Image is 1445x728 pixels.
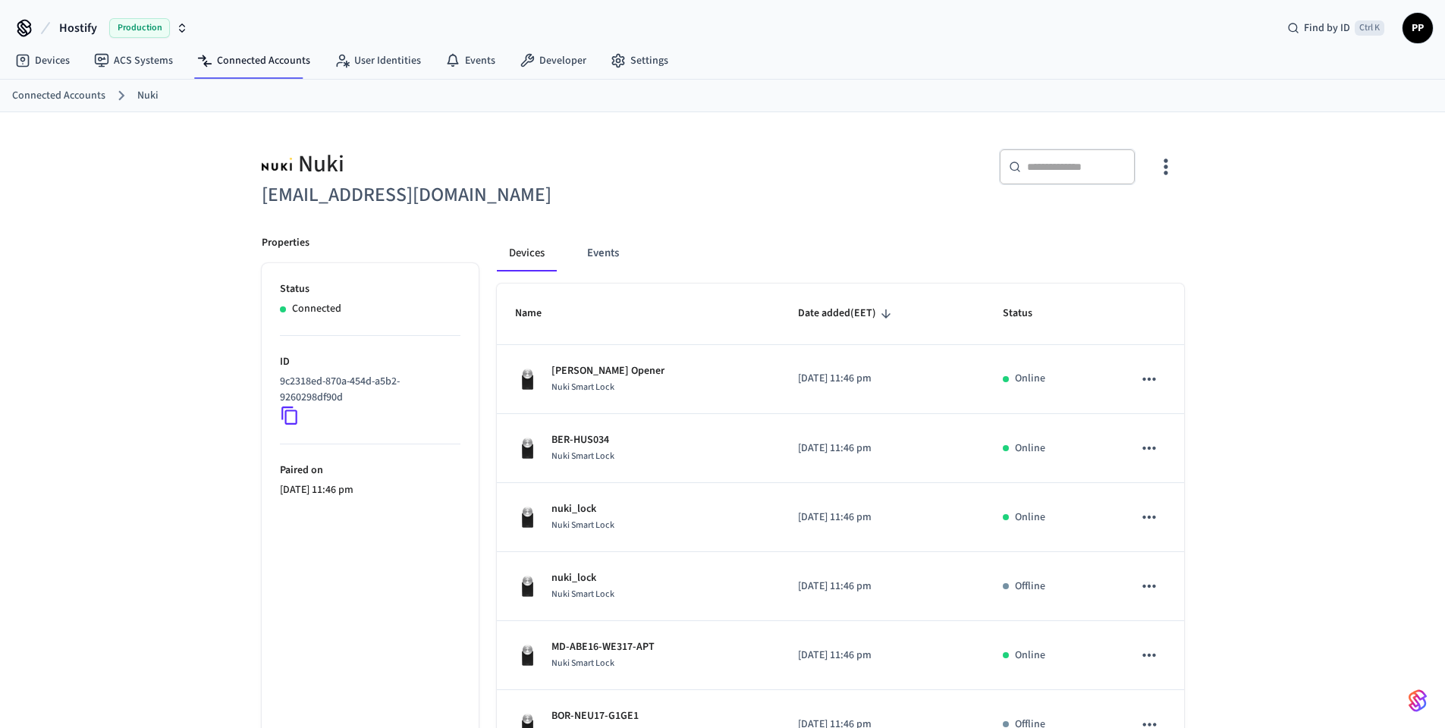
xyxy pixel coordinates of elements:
[12,88,105,104] a: Connected Accounts
[551,450,614,463] span: Nuki Smart Lock
[551,657,614,670] span: Nuki Smart Lock
[551,432,614,448] p: BER-HUS034
[280,374,454,406] p: 9c2318ed-870a-454d-a5b2-9260298df90d
[515,643,539,667] img: Nuki Smart Lock 3.0 Pro Black, Front
[280,482,460,498] p: [DATE] 11:46 pm
[598,47,680,74] a: Settings
[515,505,539,529] img: Nuki Smart Lock 3.0 Pro Black, Front
[798,302,896,325] span: Date added(EET)
[1403,13,1433,43] button: PP
[1015,441,1045,457] p: Online
[1355,20,1384,36] span: Ctrl K
[551,363,664,379] p: [PERSON_NAME] Opener
[262,180,714,211] h6: [EMAIL_ADDRESS][DOMAIN_NAME]
[1015,579,1045,595] p: Offline
[515,574,539,598] img: Nuki Smart Lock 3.0 Pro Black, Front
[798,371,966,387] p: [DATE] 11:46 pm
[1404,14,1431,42] span: PP
[1304,20,1350,36] span: Find by ID
[3,47,82,74] a: Devices
[262,149,714,180] div: Nuki
[798,579,966,595] p: [DATE] 11:46 pm
[262,149,292,180] img: Nuki Logo, Square
[292,301,341,317] p: Connected
[515,436,539,460] img: Nuki Smart Lock 3.0 Pro Black, Front
[1409,689,1427,713] img: SeamLogoGradient.69752ec5.svg
[59,19,97,37] span: Hostify
[1015,371,1045,387] p: Online
[322,47,433,74] a: User Identities
[280,281,460,297] p: Status
[551,708,639,724] p: BOR-NEU17-G1GE1
[551,381,614,394] span: Nuki Smart Lock
[1275,14,1396,42] div: Find by IDCtrl K
[515,367,539,391] img: Nuki Smart Lock 3.0 Pro Black, Front
[1003,302,1052,325] span: Status
[551,519,614,532] span: Nuki Smart Lock
[497,235,1184,271] div: connected account tabs
[551,639,655,655] p: MD-ABE16-WE317-APT
[551,588,614,601] span: Nuki Smart Lock
[798,441,966,457] p: [DATE] 11:46 pm
[575,235,631,271] button: Events
[185,47,322,74] a: Connected Accounts
[497,235,557,271] button: Devices
[137,88,159,104] a: Nuki
[109,18,170,38] span: Production
[1015,648,1045,664] p: Online
[1015,510,1045,526] p: Online
[280,354,460,370] p: ID
[798,510,966,526] p: [DATE] 11:46 pm
[551,570,614,586] p: nuki_lock
[515,302,561,325] span: Name
[433,47,507,74] a: Events
[798,648,966,664] p: [DATE] 11:46 pm
[280,463,460,479] p: Paired on
[507,47,598,74] a: Developer
[262,235,309,251] p: Properties
[551,501,614,517] p: nuki_lock
[82,47,185,74] a: ACS Systems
